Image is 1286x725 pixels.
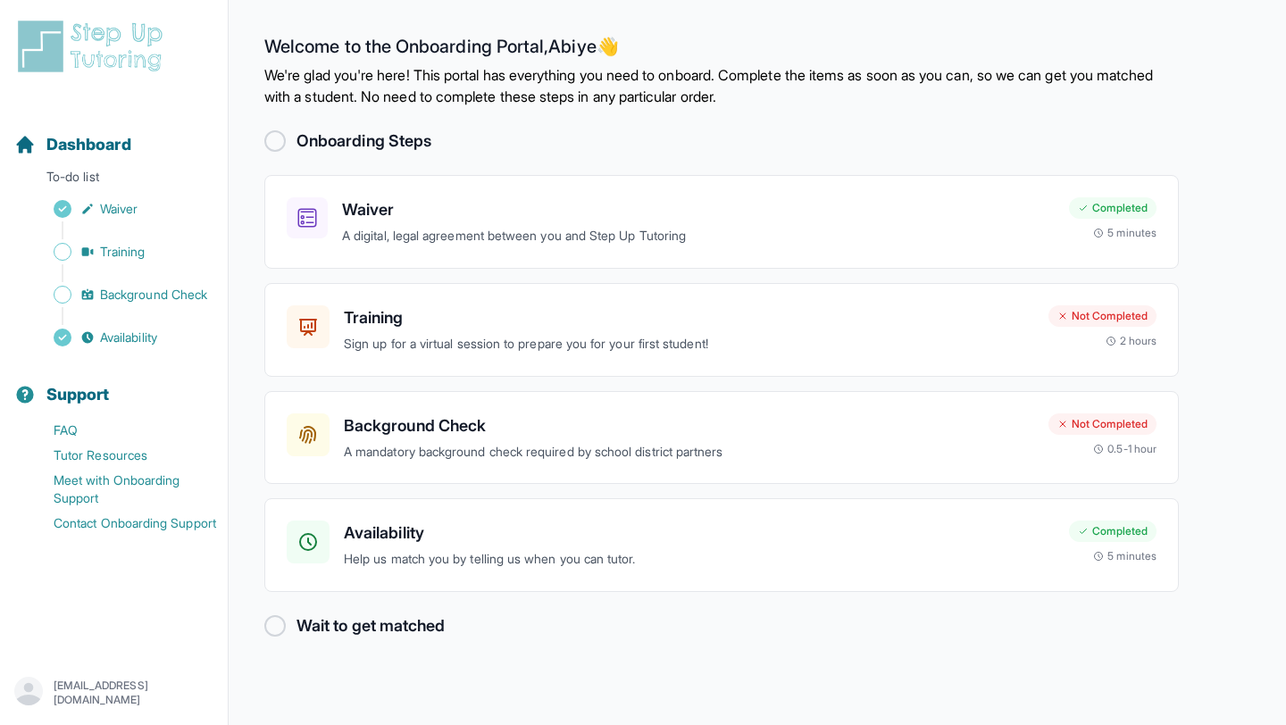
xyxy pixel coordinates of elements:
[264,283,1179,377] a: TrainingSign up for a virtual session to prepare you for your first student!Not Completed2 hours
[14,468,228,511] a: Meet with Onboarding Support
[100,200,138,218] span: Waiver
[264,391,1179,485] a: Background CheckA mandatory background check required by school district partnersNot Completed0.5...
[7,168,221,193] p: To-do list
[14,443,228,468] a: Tutor Resources
[54,679,213,707] p: [EMAIL_ADDRESS][DOMAIN_NAME]
[1048,413,1157,435] div: Not Completed
[344,334,1034,354] p: Sign up for a virtual session to prepare you for your first student!
[296,129,431,154] h2: Onboarding Steps
[14,196,228,221] a: Waiver
[344,442,1034,462] p: A mandatory background check required by school district partners
[264,498,1179,592] a: AvailabilityHelp us match you by telling us when you can tutor.Completed5 minutes
[264,175,1179,269] a: WaiverA digital, legal agreement between you and Step Up TutoringCompleted5 minutes
[100,329,157,346] span: Availability
[46,132,131,157] span: Dashboard
[296,613,445,638] h2: Wait to get matched
[14,132,131,157] a: Dashboard
[342,226,1055,246] p: A digital, legal agreement between you and Step Up Tutoring
[100,243,146,261] span: Training
[1093,549,1157,563] div: 5 minutes
[100,286,207,304] span: Background Check
[342,197,1055,222] h3: Waiver
[46,382,110,407] span: Support
[14,18,173,75] img: logo
[14,325,228,350] a: Availability
[1093,442,1157,456] div: 0.5-1 hour
[1069,521,1157,542] div: Completed
[14,418,228,443] a: FAQ
[7,104,221,164] button: Dashboard
[264,64,1179,107] p: We're glad you're here! This portal has everything you need to onboard. Complete the items as soo...
[1069,197,1157,219] div: Completed
[264,36,1179,64] h2: Welcome to the Onboarding Portal, Abiye 👋
[14,282,228,307] a: Background Check
[14,677,213,709] button: [EMAIL_ADDRESS][DOMAIN_NAME]
[1093,226,1157,240] div: 5 minutes
[344,521,1055,546] h3: Availability
[14,511,228,536] a: Contact Onboarding Support
[7,354,221,414] button: Support
[344,413,1034,438] h3: Background Check
[1048,305,1157,327] div: Not Completed
[344,549,1055,570] p: Help us match you by telling us when you can tutor.
[344,305,1034,330] h3: Training
[14,239,228,264] a: Training
[1106,334,1157,348] div: 2 hours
